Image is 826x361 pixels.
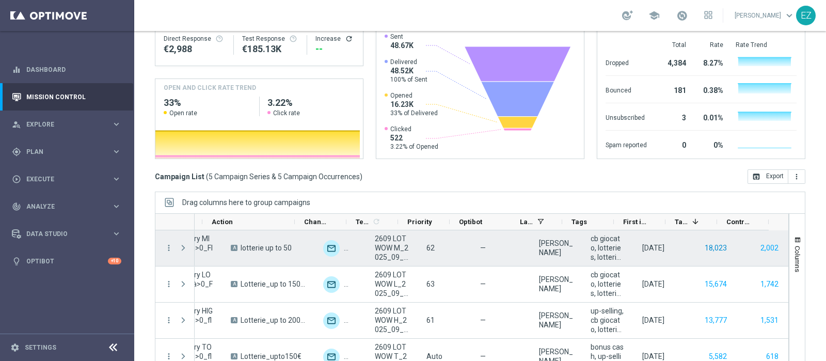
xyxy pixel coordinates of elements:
span: Lotterie_up to 20000 Sisal Points [241,316,306,325]
span: Opened [390,91,438,100]
div: 26 Sep 2025, Friday [642,352,664,361]
span: A [231,353,237,359]
button: 15,674 [704,278,728,291]
span: Action [212,218,233,226]
span: 33% of Delivered [390,109,438,117]
i: settings [10,343,20,352]
div: Analyze [12,202,112,211]
i: refresh [372,217,380,226]
span: 2609 LOTWOW H_2025_09_26 [375,306,409,334]
div: marco Maccarrone [539,239,573,257]
div: Unsubscribed [606,108,647,125]
span: Click rate [273,109,300,117]
div: Direct Response [164,35,225,43]
div: 0.01% [698,108,723,125]
div: Data Studio keyboard_arrow_right [11,230,122,238]
button: more_vert [788,169,805,184]
button: 13,777 [704,314,728,327]
div: 4,384 [659,54,686,70]
div: Spam reported [606,136,647,152]
span: — [480,279,486,289]
i: more_vert [792,172,801,181]
span: Lotterie_upto150€ [241,352,301,361]
button: track_changes Analyze keyboard_arrow_right [11,202,122,211]
i: keyboard_arrow_right [112,147,121,156]
span: Plan [26,149,112,155]
img: Optimail [323,276,340,293]
div: Other [344,276,360,293]
span: lotterie up to 50 [241,243,292,253]
div: +10 [108,258,121,264]
button: refresh [345,35,353,43]
span: ( [206,172,209,181]
i: play_circle_outline [12,175,21,184]
button: more_vert [164,279,173,289]
i: keyboard_arrow_right [112,119,121,129]
button: play_circle_outline Execute keyboard_arrow_right [11,175,122,183]
span: 61 [426,316,435,324]
div: Data Studio [12,229,112,239]
a: Optibot [26,247,108,275]
button: equalizer Dashboard [11,66,122,74]
div: 181 [659,81,686,98]
span: — [480,243,486,253]
div: €2,988 [164,43,225,55]
img: Optimail [323,312,340,329]
span: 522 [390,133,438,143]
i: keyboard_arrow_right [112,174,121,184]
span: 63 [426,280,435,288]
div: Row Groups [182,198,310,207]
span: Sent [390,33,414,41]
div: Rate [698,41,723,49]
span: — [480,316,486,325]
div: EZ [796,6,816,25]
button: 2,002 [759,242,780,255]
i: track_changes [12,202,21,211]
img: Optimail [323,240,340,257]
h2: 3.22% [267,97,355,109]
span: Execute [26,176,112,182]
span: Clicked [390,125,438,133]
div: Other [344,240,360,257]
span: 62 [426,244,435,252]
img: Other [344,312,360,329]
a: Dashboard [26,56,121,83]
button: lightbulb Optibot +10 [11,257,122,265]
button: open_in_browser Export [748,169,788,184]
div: Total [659,41,686,49]
span: Templates [356,218,371,226]
span: Explore [26,121,112,128]
span: A [231,245,237,251]
span: 100% of Sent [390,75,427,84]
div: 3 [659,108,686,125]
span: cb giocato, lotteries, lotterie, up selling, talent [591,234,625,262]
button: more_vert [164,243,173,253]
span: Columns [793,246,802,272]
button: more_vert [164,352,173,361]
span: 5 Campaign Series & 5 Campaign Occurrences [209,172,360,181]
button: 1,531 [759,314,780,327]
span: 48.67K [390,41,414,50]
a: Settings [25,344,56,351]
div: Press SPACE to select this row. [155,266,195,303]
span: Optibot [459,218,482,226]
h2: 33% [164,97,251,109]
div: gps_fixed Plan keyboard_arrow_right [11,148,122,156]
div: Mission Control [12,83,121,111]
span: Tags [571,218,587,226]
i: open_in_browser [752,172,760,181]
button: 1,742 [759,278,780,291]
div: €185,128 [242,43,299,55]
div: 8.27% [698,54,723,70]
span: 16.23K [390,100,438,109]
span: up-selling, cb giocato, lotteries, sisal points, talent [591,306,625,334]
h3: Campaign List [155,172,362,181]
span: Targeted Customers [675,218,688,226]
